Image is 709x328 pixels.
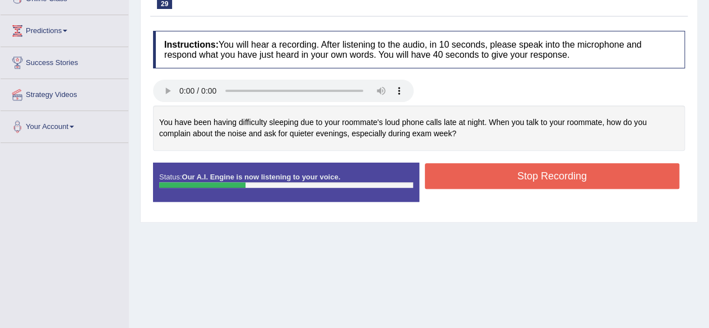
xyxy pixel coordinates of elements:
a: Your Account [1,111,128,139]
div: Status: [153,163,419,202]
a: Predictions [1,15,128,43]
a: Success Stories [1,47,128,75]
h4: You will hear a recording. After listening to the audio, in 10 seconds, please speak into the mic... [153,31,685,68]
div: You have been having difficulty sleeping due to your roommate's loud phone calls late at night. W... [153,105,685,151]
b: Instructions: [164,40,219,49]
button: Stop Recording [425,163,680,189]
strong: Our A.I. Engine is now listening to your voice. [182,173,340,181]
a: Strategy Videos [1,79,128,107]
